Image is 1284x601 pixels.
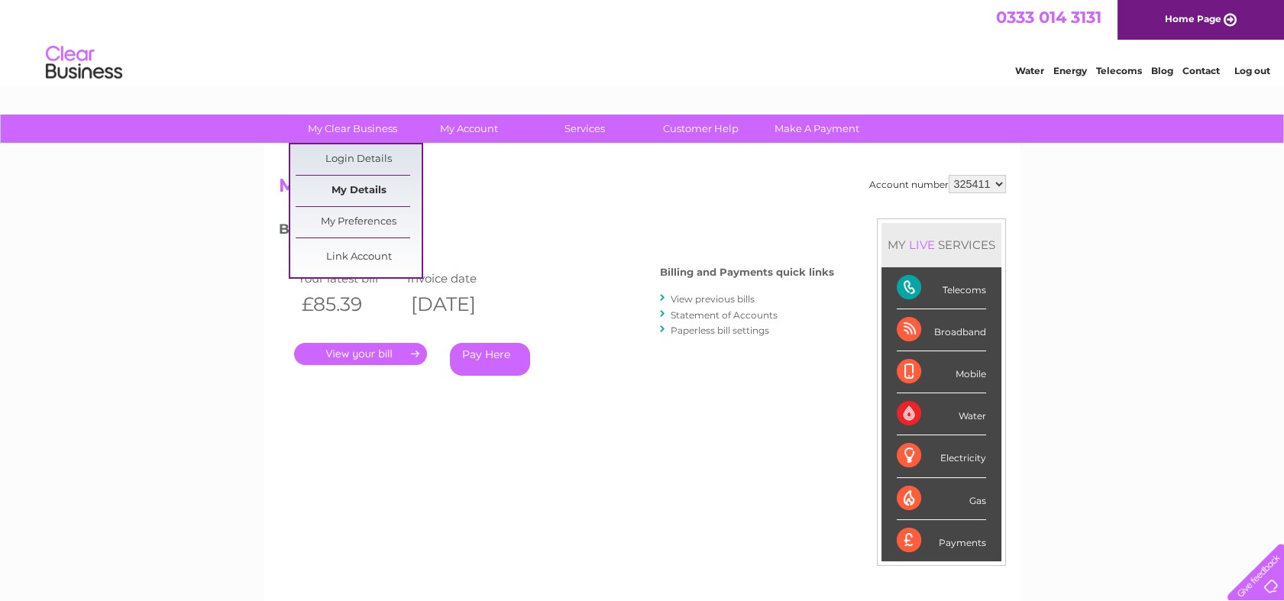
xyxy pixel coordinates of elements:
[450,343,530,376] a: Pay Here
[996,8,1101,27] a: 0333 014 3131
[403,268,513,289] td: Invoice date
[897,393,986,435] div: Water
[279,218,834,245] h3: Bills and Payments
[906,237,938,252] div: LIVE
[638,115,764,143] a: Customer Help
[897,435,986,477] div: Electricity
[1015,65,1044,76] a: Water
[294,343,427,365] a: .
[406,115,532,143] a: My Account
[897,520,986,561] div: Payments
[897,267,986,309] div: Telecoms
[296,242,422,273] a: Link Account
[897,478,986,520] div: Gas
[881,223,1001,267] div: MY SERVICES
[282,8,1004,74] div: Clear Business is a trading name of Verastar Limited (registered in [GEOGRAPHIC_DATA] No. 3667643...
[45,40,123,86] img: logo.png
[671,293,755,305] a: View previous bills
[671,309,778,321] a: Statement of Accounts
[296,207,422,237] a: My Preferences
[403,289,513,320] th: [DATE]
[1182,65,1220,76] a: Contact
[279,175,1006,204] h2: My Account
[869,175,1006,193] div: Account number
[296,144,422,175] a: Login Details
[1053,65,1087,76] a: Energy
[671,325,769,336] a: Paperless bill settings
[897,351,986,393] div: Mobile
[289,115,416,143] a: My Clear Business
[660,267,834,278] h4: Billing and Payments quick links
[296,176,422,206] a: My Details
[897,309,986,351] div: Broadband
[1234,65,1269,76] a: Log out
[1151,65,1173,76] a: Blog
[522,115,648,143] a: Services
[754,115,880,143] a: Make A Payment
[294,289,404,320] th: £85.39
[1096,65,1142,76] a: Telecoms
